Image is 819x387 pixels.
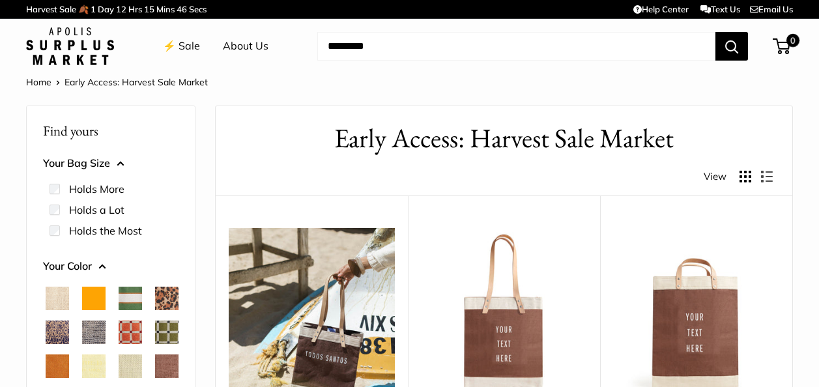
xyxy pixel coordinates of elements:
[43,118,179,143] p: Find yours
[26,27,114,65] img: Apolis: Surplus Market
[91,4,96,14] span: 1
[119,354,142,378] button: Mint Sorbet
[43,257,179,276] button: Your Color
[704,167,726,186] span: View
[98,4,114,14] span: Day
[46,354,69,378] button: Cognac
[715,32,748,61] button: Search
[46,287,69,310] button: Natural
[163,36,200,56] a: ⚡️ Sale
[155,287,179,310] button: Cheetah
[633,4,689,14] a: Help Center
[119,287,142,310] button: Court Green
[750,4,793,14] a: Email Us
[774,38,790,54] a: 0
[116,4,126,14] span: 12
[786,34,799,47] span: 0
[155,321,179,344] button: Chenille Window Sage
[69,202,124,218] label: Holds a Lot
[761,171,773,182] button: Display products as list
[317,32,715,61] input: Search...
[223,36,268,56] a: About Us
[144,4,154,14] span: 15
[155,354,179,378] button: Mustang
[235,119,773,158] h1: Early Access: Harvest Sale Market
[700,4,740,14] a: Text Us
[82,354,106,378] button: Daisy
[69,223,142,238] label: Holds the Most
[26,76,51,88] a: Home
[189,4,207,14] span: Secs
[82,287,106,310] button: Orange
[69,181,124,197] label: Holds More
[128,4,142,14] span: Hrs
[82,321,106,344] button: Chambray
[740,171,751,182] button: Display products as grid
[46,321,69,344] button: Blue Porcelain
[119,321,142,344] button: Chenille Window Brick
[156,4,175,14] span: Mins
[177,4,187,14] span: 46
[65,76,208,88] span: Early Access: Harvest Sale Market
[26,74,208,91] nav: Breadcrumb
[43,154,179,173] button: Your Bag Size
